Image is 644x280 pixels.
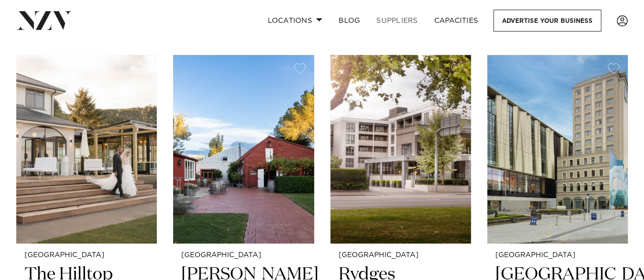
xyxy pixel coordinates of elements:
small: [GEOGRAPHIC_DATA] [495,252,620,259]
small: [GEOGRAPHIC_DATA] [24,252,149,259]
small: [GEOGRAPHIC_DATA] [339,252,463,259]
a: SUPPLIERS [368,10,426,32]
a: Capacities [426,10,487,32]
small: [GEOGRAPHIC_DATA] [181,252,305,259]
a: Advertise your business [493,10,601,32]
a: Locations [259,10,330,32]
img: nzv-logo.png [16,11,72,29]
a: BLOG [330,10,368,32]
